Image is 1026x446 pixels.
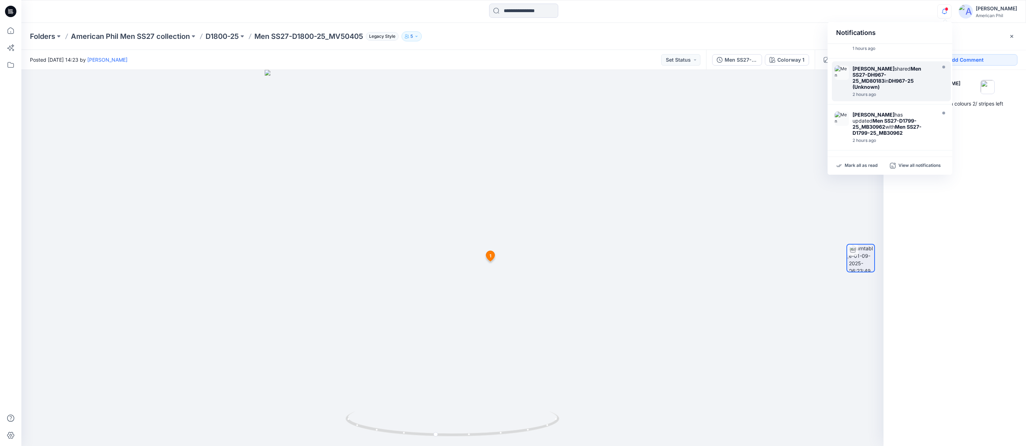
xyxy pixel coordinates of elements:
[254,31,363,41] p: Men SS27-D1800-25_MV50405
[853,66,895,72] strong: [PERSON_NAME]
[853,118,917,130] strong: Men SS27-D1799-25_MB30962
[853,112,895,118] strong: [PERSON_NAME]
[853,124,922,136] strong: Men SS27-D1799-25_MB30962
[853,92,934,97] div: Monday, September 01, 2025 14:54
[828,22,952,44] div: Notifications
[725,56,757,64] div: Men SS27-D1800-25_MV50405
[401,31,422,41] button: 5
[71,31,190,41] a: American Phil Men SS27 collection
[765,54,809,66] button: Colorway 1
[849,245,874,272] img: turntable-01-09-2025-06:23:49
[853,112,934,136] div: has updated with
[898,163,941,169] p: View all notifications
[777,56,804,64] div: Colorway 1
[30,56,128,63] span: Posted [DATE] 14:23 by
[410,32,413,40] p: 5
[906,54,1017,66] button: Add Comment
[835,112,849,126] img: Men SS27-D1799-25_MB30962
[853,78,914,90] strong: DH967-25 (Unknown)
[206,31,239,41] a: D1800-25
[853,66,921,84] strong: Men SS27-DH967-25_MD80183
[835,66,849,80] img: Men SS27-DH967-25_MD80183
[363,31,399,41] button: Legacy Style
[959,4,973,19] img: avatar
[366,32,399,41] span: Legacy Style
[845,163,877,169] p: Mark all as read
[853,46,934,51] div: Monday, September 01, 2025 15:23
[712,54,762,66] button: Men SS27-D1800-25_MV50405
[853,138,934,143] div: Monday, September 01, 2025 14:26
[901,99,1009,117] div: I think better 1/ 2 plain colours 2/ stripes left side / plain at side
[853,66,934,90] div: shared in
[30,31,55,41] a: Folders
[87,57,128,63] a: [PERSON_NAME]
[976,4,1017,13] div: [PERSON_NAME]
[976,13,1017,18] div: American Phil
